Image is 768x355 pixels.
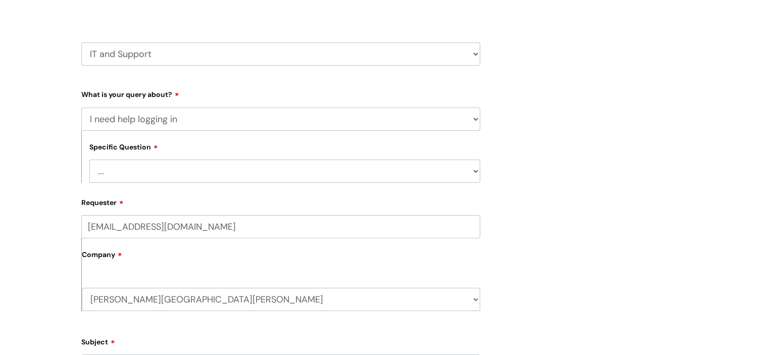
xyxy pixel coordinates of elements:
label: Specific Question [89,141,158,151]
label: Requester [81,195,480,207]
input: Email [81,215,480,238]
label: What is your query about? [81,87,480,99]
label: Company [82,247,480,270]
label: Subject [81,334,480,346]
